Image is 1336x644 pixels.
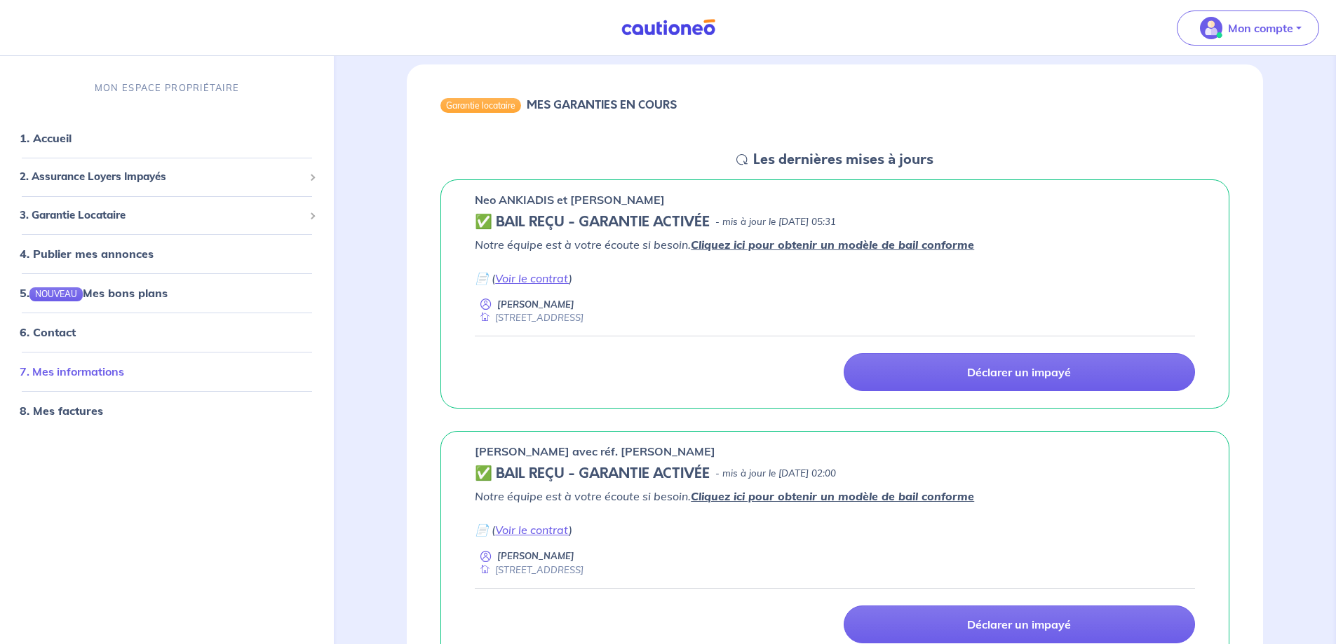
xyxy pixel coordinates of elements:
[844,605,1195,643] a: Déclarer un impayé
[475,238,974,252] em: Notre équipe est à votre écoute si besoin.
[6,163,328,191] div: 2. Assurance Loyers Impayés
[475,465,1195,482] div: state: CONTRACT-VALIDATED, Context: IN-LANDLORD,IS-GL-CAUTION-IN-LANDLORD
[6,240,328,268] div: 4. Publier mes annonces
[20,286,168,300] a: 5.NOUVEAUMes bons plans
[95,81,239,95] p: MON ESPACE PROPRIÉTAIRE
[691,238,974,252] a: Cliquez ici pour obtenir un modèle de bail conforme
[20,247,154,261] a: 4. Publier mes annonces
[967,617,1071,631] p: Déclarer un impayé
[6,397,328,425] div: 8. Mes factures
[475,523,572,537] em: 📄 ( )
[6,202,328,229] div: 3. Garantie Locataire
[475,191,665,208] p: Neo ANKIADIS et [PERSON_NAME]
[20,207,304,224] span: 3. Garantie Locataire
[475,443,715,460] p: [PERSON_NAME] avec réf. [PERSON_NAME]
[475,311,583,324] div: [STREET_ADDRESS]
[967,365,1071,379] p: Déclarer un impayé
[527,98,677,111] h6: MES GARANTIES EN COURS
[1228,20,1293,36] p: Mon compte
[440,98,521,112] div: Garantie locataire
[616,19,721,36] img: Cautioneo
[1177,11,1319,46] button: illu_account_valid_menu.svgMon compte
[20,325,76,339] a: 6. Contact
[475,465,710,482] h5: ✅ BAIL REÇU - GARANTIE ACTIVÉE
[497,298,574,311] p: [PERSON_NAME]
[6,279,328,307] div: 5.NOUVEAUMes bons plans
[495,523,569,537] a: Voir le contrat
[691,489,974,503] a: Cliquez ici pour obtenir un modèle de bail conforme
[20,169,304,185] span: 2. Assurance Loyers Impayés
[475,214,710,231] h5: ✅ BAIL REÇU - GARANTIE ACTIVÉE
[475,214,1195,231] div: state: CONTRACT-VALIDATED, Context: IN-LANDLORD,IS-GL-CAUTION-IN-LANDLORD
[844,353,1195,391] a: Déclarer un impayé
[6,357,328,385] div: 7. Mes informations
[20,404,103,418] a: 8. Mes factures
[1200,17,1222,39] img: illu_account_valid_menu.svg
[475,563,583,577] div: [STREET_ADDRESS]
[6,124,328,152] div: 1. Accueil
[20,364,124,378] a: 7. Mes informations
[495,271,569,285] a: Voir le contrat
[20,131,72,145] a: 1. Accueil
[475,489,974,503] em: Notre équipe est à votre écoute si besoin.
[6,318,328,346] div: 6. Contact
[753,151,933,168] h5: Les dernières mises à jours
[715,215,836,229] p: - mis à jour le [DATE] 05:31
[475,271,572,285] em: 📄 ( )
[715,467,836,481] p: - mis à jour le [DATE] 02:00
[497,549,574,563] p: [PERSON_NAME]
